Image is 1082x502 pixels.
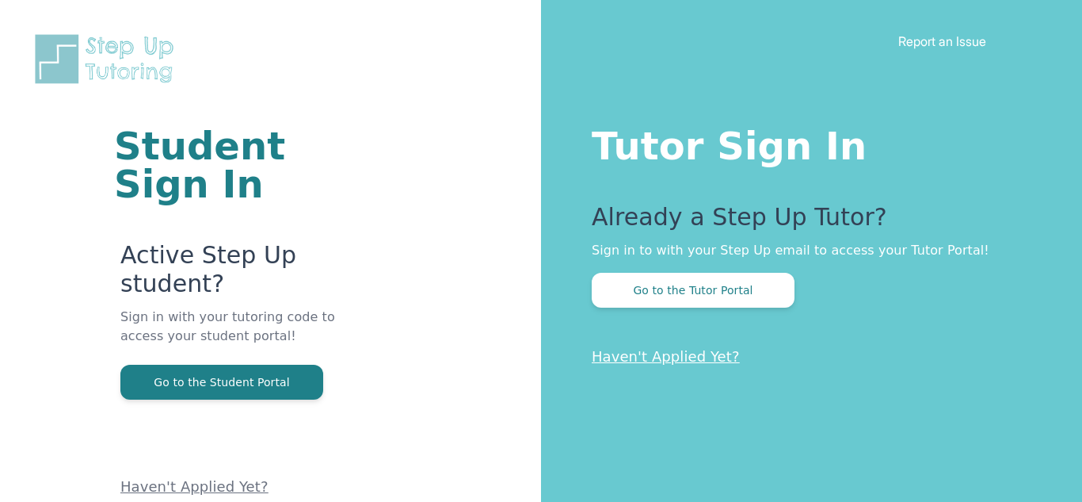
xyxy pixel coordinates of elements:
a: Haven't Applied Yet? [120,478,269,495]
p: Active Step Up student? [120,241,351,308]
button: Go to the Tutor Portal [592,273,794,308]
p: Sign in to with your Step Up email to access your Tutor Portal! [592,241,1019,260]
a: Report an Issue [898,33,986,49]
img: Step Up Tutoring horizontal logo [32,32,184,86]
a: Go to the Student Portal [120,374,323,389]
h1: Student Sign In [114,127,351,203]
h1: Tutor Sign In [592,121,1019,165]
a: Go to the Tutor Portal [592,282,794,297]
a: Haven't Applied Yet? [592,348,740,365]
button: Go to the Student Portal [120,365,323,400]
p: Sign in with your tutoring code to access your student portal! [120,308,351,365]
p: Already a Step Up Tutor? [592,203,1019,241]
